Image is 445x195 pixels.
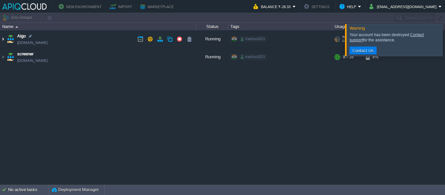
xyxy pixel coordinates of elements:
div: Running [196,30,228,48]
a: Algo [17,33,26,39]
img: AMDAwAAAACH5BAEAAAAALAAAAAABAAEAAAICRAEAOw== [0,48,6,66]
img: AMDAwAAAACH5BAEAAAAALAAAAAABAAEAAAICRAEAOw== [0,30,6,48]
a: screener [17,51,34,57]
button: Balance ₹-28.33 [253,3,293,10]
span: Warning [350,26,365,31]
button: Settings [304,3,331,10]
img: AMDAwAAAACH5BAEAAAAALAAAAAABAAEAAAICRAEAOw== [6,48,15,66]
span: RAM [342,35,350,39]
img: AMDAwAAAACH5BAEAAAAALAAAAAABAAEAAAICRAEAOw== [15,26,18,28]
div: No active tasks [8,185,49,195]
div: Running [196,48,228,66]
img: APIQCloud [2,3,47,10]
button: Import [110,3,134,10]
button: Contact Us [351,48,376,53]
div: Your account has been destroyed. for the assistance. [350,32,441,43]
span: CPU [342,39,349,43]
div: 8% [366,48,387,66]
a: [DOMAIN_NAME] [17,57,48,64]
button: Deployment Manager [52,187,99,193]
div: Usage [333,23,402,30]
button: [EMAIL_ADDRESS][DOMAIN_NAME] [369,3,438,10]
div: tradzoo2021 [239,36,266,42]
button: Marketplace [140,3,176,10]
div: Name [1,23,195,30]
img: AMDAwAAAACH5BAEAAAAALAAAAAABAAEAAAICRAEAOw== [6,30,15,48]
div: Status [196,23,228,30]
div: Tags [229,23,332,30]
div: tradzoo2021 [239,54,266,60]
button: Help [339,3,358,10]
div: 8 / 16 [343,48,353,66]
button: New Environment [59,3,104,10]
a: [DOMAIN_NAME] [17,39,48,46]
